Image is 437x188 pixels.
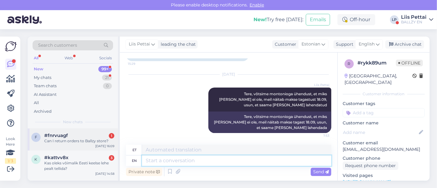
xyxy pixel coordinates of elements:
[34,83,57,89] div: Team chats
[313,169,329,174] span: Send
[343,162,398,170] div: Request phone number
[348,61,351,66] span: r
[344,73,412,86] div: [GEOGRAPHIC_DATA], [GEOGRAPHIC_DATA]
[64,54,74,62] div: Web
[129,41,150,48] span: Liis Pettai
[98,66,112,72] div: 99+
[132,145,136,155] div: et
[401,15,433,25] a: Liis PettaiBALLZY EN
[34,100,39,106] div: All
[109,155,114,161] div: 3
[5,41,17,51] img: Askly Logo
[401,15,427,20] div: Liis Pettai
[343,146,425,153] p: [EMAIL_ADDRESS][DOMAIN_NAME]
[44,160,114,171] div: Kas oleks võimalik Eesti keelse lehe pealt tellida?
[343,172,425,179] p: Visited pages
[44,138,114,144] div: Can I return orders to Ballzy store?
[98,54,113,62] div: Socials
[34,75,51,81] div: My chats
[254,17,267,22] b: New!
[34,108,52,115] div: Archived
[63,119,83,125] span: New chats
[357,59,396,67] div: # rykk89um
[102,75,112,81] div: 21
[343,108,425,117] input: Add a tag
[343,155,425,162] p: Customer phone
[343,179,391,185] a: [URL][DOMAIN_NAME]
[44,155,69,160] span: #kattvv8x
[301,41,320,48] span: Estonian
[343,91,425,97] div: Customer information
[35,157,37,162] span: k
[219,92,328,107] span: Tere, võtsime montonioga ühendust, et miks [PERSON_NAME] ei ole, meil näitab makse tagastust 18.0...
[34,66,43,72] div: New
[5,136,16,164] div: Look Here
[272,41,296,48] div: Customer
[126,72,331,77] div: [DATE]
[38,42,77,49] span: Search customers
[95,144,114,148] div: [DATE] 16:09
[359,41,375,48] span: English
[128,61,151,66] span: 15:29
[343,100,425,107] p: Customer tags
[343,140,425,146] p: Customer email
[5,158,16,164] div: 1 / 3
[343,120,425,126] p: Customer name
[35,135,37,139] span: f
[306,83,329,87] span: Liis Pettai
[254,16,303,23] div: Try free [DATE]:
[109,133,114,139] div: 1
[132,155,137,166] div: en
[390,15,399,24] div: LP
[34,92,57,98] div: AI Assistant
[385,40,424,49] div: Archive chat
[396,60,423,66] span: Offline
[44,133,68,138] span: #fnrvuagf
[306,133,329,138] span: 7:53
[337,14,375,25] div: Off-hour
[103,83,112,89] div: 0
[126,168,162,176] div: Private note
[208,112,331,133] div: Tere, võtsime montonioga ühendust, et miks [PERSON_NAME] ei ole, meil näitab makse tagast 18.09, ...
[33,54,40,62] div: All
[333,41,353,48] div: Support
[158,41,196,48] div: leading the chat
[95,171,114,176] div: [DATE] 14:58
[306,14,330,25] button: Emails
[401,20,427,25] div: BALLZY EN
[343,129,418,136] input: Add name
[248,2,266,8] span: Enable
